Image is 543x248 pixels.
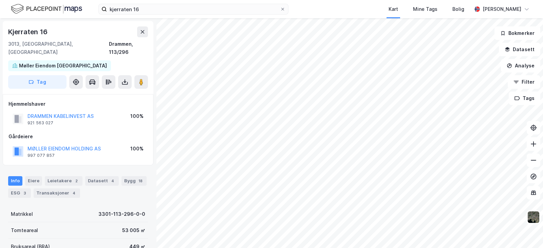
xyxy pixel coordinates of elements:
[8,26,49,37] div: Kjerraten 16
[499,43,540,56] button: Datasett
[508,75,540,89] button: Filter
[509,215,543,248] div: Kontrollprogram for chat
[11,226,38,234] div: Tomteareal
[11,210,33,218] div: Matrikkel
[8,100,148,108] div: Hjemmelshaver
[19,62,107,70] div: Møller Eiendom [GEOGRAPHIC_DATA]
[452,5,464,13] div: Bolig
[527,211,540,224] img: 9k=
[11,3,82,15] img: logo.f888ab2527a4732fd821a326f86c7f29.svg
[509,215,543,248] iframe: Chat Widget
[21,190,28,197] div: 3
[85,176,119,186] div: Datasett
[109,40,148,56] div: Drammen, 113/296
[8,188,31,198] div: ESG
[130,145,144,153] div: 100%
[389,5,398,13] div: Kart
[501,59,540,73] button: Analyse
[109,178,116,184] div: 4
[130,112,144,120] div: 100%
[98,210,145,218] div: 3301-113-296-0-0
[25,176,42,186] div: Eiere
[483,5,521,13] div: [PERSON_NAME]
[27,153,55,158] div: 997 077 857
[107,4,280,14] input: Søk på adresse, matrikkel, gårdeiere, leietakere eller personer
[27,120,53,126] div: 921 563 027
[34,188,80,198] div: Transaksjoner
[494,26,540,40] button: Bokmerker
[71,190,77,197] div: 4
[8,40,109,56] div: 3013, [GEOGRAPHIC_DATA], [GEOGRAPHIC_DATA]
[121,176,147,186] div: Bygg
[8,176,22,186] div: Info
[8,132,148,141] div: Gårdeiere
[8,75,67,89] button: Tag
[45,176,82,186] div: Leietakere
[509,91,540,105] button: Tags
[122,226,145,234] div: 53 005 ㎡
[413,5,437,13] div: Mine Tags
[137,178,144,184] div: 18
[73,178,80,184] div: 2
